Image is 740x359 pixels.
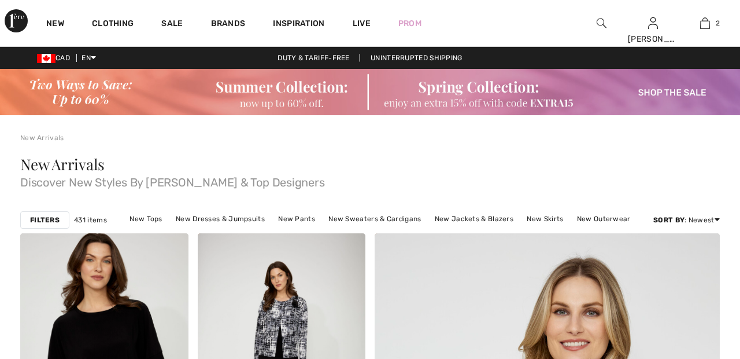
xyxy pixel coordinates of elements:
[161,19,183,31] a: Sale
[323,211,427,226] a: New Sweaters & Cardigans
[46,19,64,31] a: New
[273,19,324,31] span: Inspiration
[653,216,684,224] strong: Sort By
[716,18,720,28] span: 2
[37,54,55,63] img: Canadian Dollar
[20,172,720,188] span: Discover New Styles By [PERSON_NAME] & Top Designers
[521,211,569,226] a: New Skirts
[648,17,658,28] a: Sign In
[5,9,28,32] img: 1ère Avenue
[82,54,96,62] span: EN
[272,211,321,226] a: New Pants
[30,215,60,225] strong: Filters
[37,54,75,62] span: CAD
[679,16,730,30] a: 2
[211,19,246,31] a: Brands
[398,17,421,30] a: Prom
[700,16,710,30] img: My Bag
[170,211,271,226] a: New Dresses & Jumpsuits
[20,134,64,142] a: New Arrivals
[92,19,134,31] a: Clothing
[597,16,606,30] img: search the website
[353,17,371,30] a: Live
[429,211,519,226] a: New Jackets & Blazers
[124,211,168,226] a: New Tops
[628,33,679,45] div: [PERSON_NAME]
[20,154,104,174] span: New Arrivals
[571,211,637,226] a: New Outerwear
[653,215,720,225] div: : Newest
[74,215,107,225] span: 431 items
[648,16,658,30] img: My Info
